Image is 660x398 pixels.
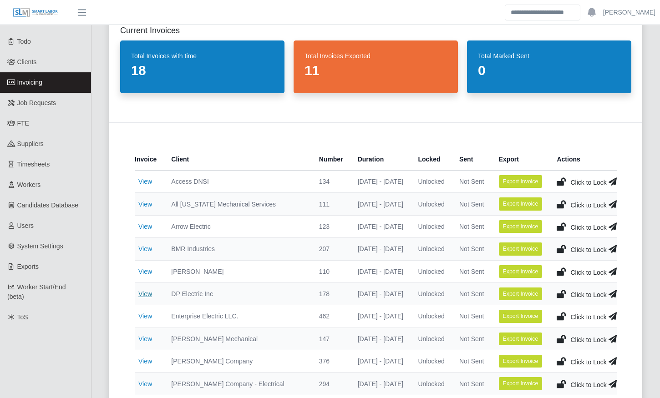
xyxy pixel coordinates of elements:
td: Not Sent [452,193,492,215]
img: SLM Logo [13,8,58,18]
td: Not Sent [452,373,492,395]
td: [PERSON_NAME] Company - Electrical [164,373,311,395]
span: Click to Lock [570,313,606,321]
span: Click to Lock [570,202,606,209]
td: 207 [312,238,350,260]
span: Invoicing [17,79,42,86]
span: Click to Lock [570,179,606,186]
button: Export Invoice [499,220,543,233]
td: Not Sent [452,215,492,237]
td: BMR Industries [164,238,311,260]
a: [PERSON_NAME] [603,8,655,17]
th: Number [312,148,350,171]
span: Workers [17,181,41,188]
td: [DATE] - [DATE] [350,327,411,350]
td: 178 [312,282,350,305]
a: View [138,201,152,208]
dt: Total Marked Sent [478,51,620,60]
span: Candidates Database [17,202,79,209]
td: Not Sent [452,238,492,260]
td: [DATE] - [DATE] [350,171,411,193]
td: 147 [312,327,350,350]
button: Export Invoice [499,355,543,368]
span: Todo [17,38,31,45]
a: View [138,223,152,230]
button: Export Invoice [499,287,543,300]
td: [DATE] - [DATE] [350,282,411,305]
span: Click to Lock [570,224,606,231]
td: [DATE] - [DATE] [350,350,411,373]
span: ToS [17,313,28,321]
th: Duration [350,148,411,171]
td: 294 [312,373,350,395]
span: Click to Lock [570,269,606,276]
button: Export Invoice [499,197,543,210]
td: Access DNSI [164,171,311,193]
span: FTE [17,120,29,127]
th: Invoice [135,148,164,171]
span: Click to Lock [570,381,606,388]
td: 376 [312,350,350,373]
dt: Total Invoices with time [131,51,274,60]
input: Search [505,5,580,20]
td: Arrow Electric [164,215,311,237]
td: Unlocked [411,260,452,282]
td: Not Sent [452,327,492,350]
button: Export Invoice [499,310,543,322]
td: Not Sent [452,350,492,373]
button: Export Invoice [499,377,543,390]
button: Export Invoice [499,265,543,278]
td: Not Sent [452,282,492,305]
td: [DATE] - [DATE] [350,215,411,237]
td: All [US_STATE] Mechanical Services [164,193,311,215]
td: 462 [312,305,350,327]
a: View [138,268,152,275]
a: View [138,245,152,252]
h2: Current Invoices [120,24,631,37]
td: [DATE] - [DATE] [350,238,411,260]
td: 134 [312,171,350,193]
td: [DATE] - [DATE] [350,373,411,395]
th: Client [164,148,311,171]
a: View [138,335,152,343]
a: View [138,380,152,388]
td: [PERSON_NAME] Mechanical [164,327,311,350]
td: [DATE] - [DATE] [350,193,411,215]
span: Clients [17,58,37,65]
td: Unlocked [411,193,452,215]
button: Export Invoice [499,333,543,345]
span: Click to Lock [570,358,606,366]
span: System Settings [17,242,63,250]
td: Not Sent [452,305,492,327]
span: Timesheets [17,161,50,168]
td: Unlocked [411,215,452,237]
td: Unlocked [411,305,452,327]
span: Exports [17,263,39,270]
td: 110 [312,260,350,282]
span: Click to Lock [570,291,606,298]
td: 111 [312,193,350,215]
a: View [138,312,152,320]
td: 123 [312,215,350,237]
th: Export [492,148,550,171]
a: View [138,358,152,365]
td: Not Sent [452,260,492,282]
td: DP Electric Inc [164,282,311,305]
span: Click to Lock [570,336,606,343]
td: [PERSON_NAME] Company [164,350,311,373]
td: Unlocked [411,282,452,305]
dt: Total Invoices Exported [305,51,447,60]
span: Suppliers [17,140,44,147]
td: Not Sent [452,171,492,193]
td: Unlocked [411,373,452,395]
button: Export Invoice [499,242,543,255]
dd: 11 [305,62,447,79]
span: Click to Lock [570,246,606,253]
span: Worker Start/End (beta) [7,283,66,300]
td: [PERSON_NAME] [164,260,311,282]
th: Actions [549,148,617,171]
dd: 18 [131,62,274,79]
span: Job Requests [17,99,56,106]
dd: 0 [478,62,620,79]
span: Users [17,222,34,229]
